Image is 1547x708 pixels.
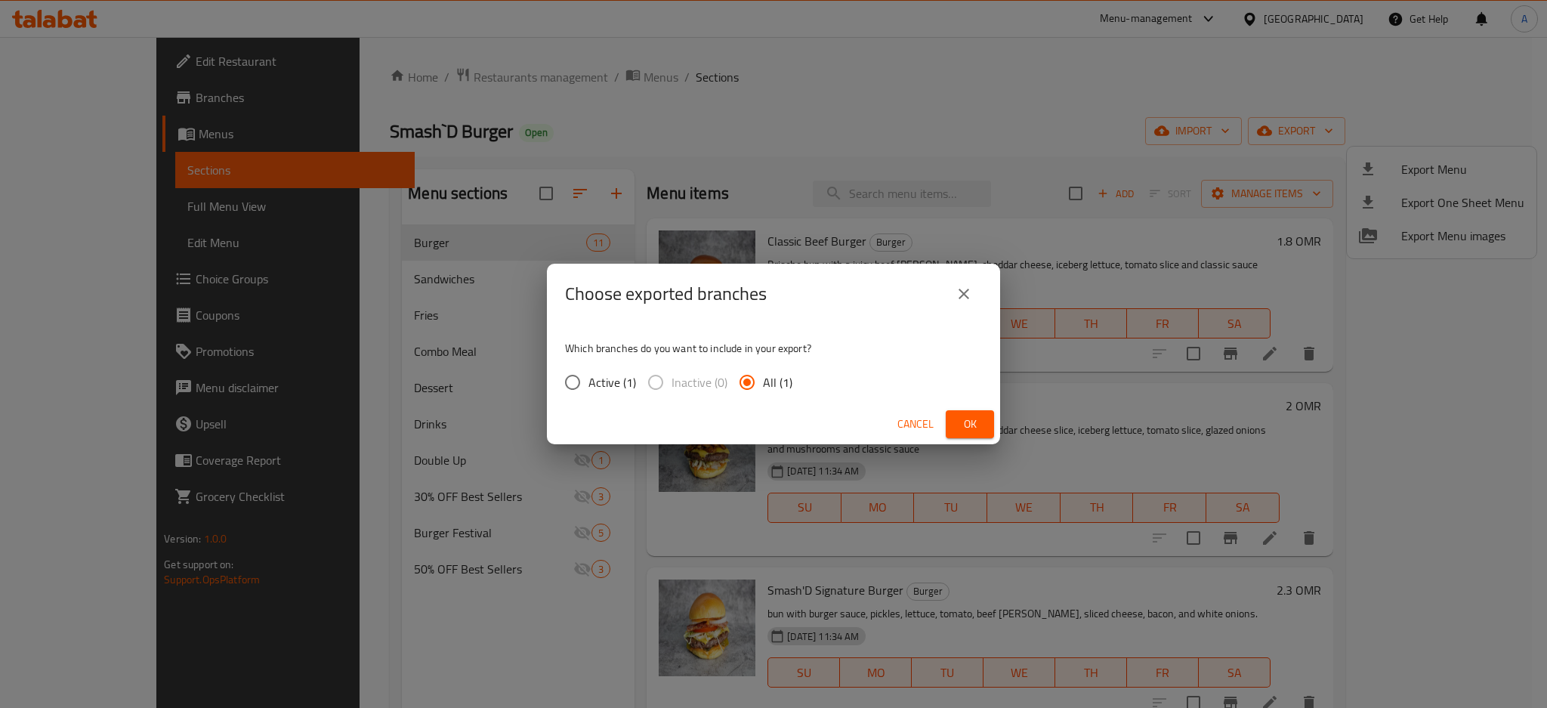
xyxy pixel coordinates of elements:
p: Which branches do you want to include in your export? [565,341,982,356]
span: Active (1) [588,373,636,391]
h2: Choose exported branches [565,282,767,306]
span: Ok [958,415,982,434]
button: Cancel [891,410,940,438]
button: Ok [946,410,994,438]
span: Inactive (0) [672,373,727,391]
span: Cancel [897,415,934,434]
span: All (1) [763,373,792,391]
button: close [946,276,982,312]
